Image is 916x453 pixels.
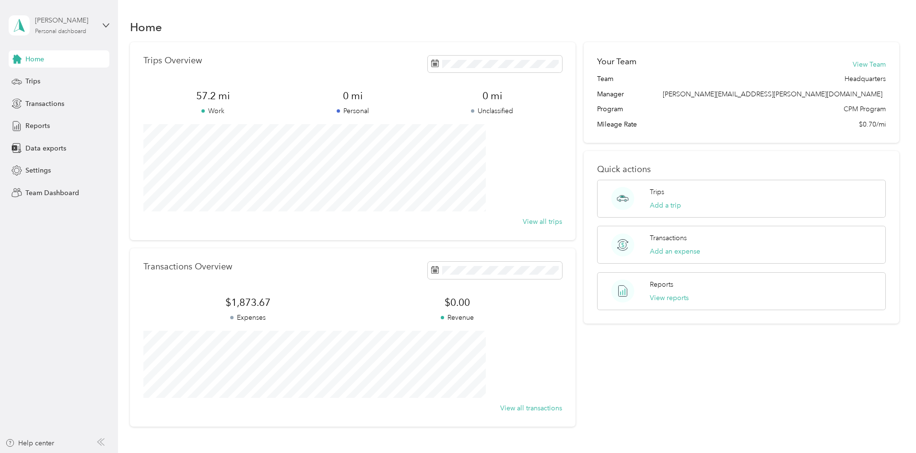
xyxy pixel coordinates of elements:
[143,313,352,323] p: Expenses
[523,217,562,227] button: View all trips
[597,89,624,99] span: Manager
[650,233,687,243] p: Transactions
[25,143,66,153] span: Data exports
[845,74,886,84] span: Headquarters
[35,15,95,25] div: [PERSON_NAME]
[650,200,681,210] button: Add a trip
[283,106,423,116] p: Personal
[143,56,202,66] p: Trips Overview
[5,438,54,448] button: Help center
[650,279,673,290] p: Reports
[25,99,64,109] span: Transactions
[663,90,882,98] span: [PERSON_NAME][EMAIL_ADDRESS][PERSON_NAME][DOMAIN_NAME]
[25,165,51,175] span: Settings
[597,104,623,114] span: Program
[143,262,232,272] p: Transactions Overview
[25,54,44,64] span: Home
[853,59,886,70] button: View Team
[423,89,562,103] span: 0 mi
[597,56,636,68] h2: Your Team
[25,188,79,198] span: Team Dashboard
[862,399,916,453] iframe: Everlance-gr Chat Button Frame
[650,293,689,303] button: View reports
[143,106,283,116] p: Work
[597,119,637,129] span: Mileage Rate
[35,29,86,35] div: Personal dashboard
[597,164,886,174] p: Quick actions
[844,104,886,114] span: CPM Program
[143,89,283,103] span: 57.2 mi
[143,296,352,309] span: $1,873.67
[283,89,423,103] span: 0 mi
[859,119,886,129] span: $0.70/mi
[500,403,562,413] button: View all transactions
[650,187,664,197] p: Trips
[423,106,562,116] p: Unclassified
[25,76,40,86] span: Trips
[25,121,50,131] span: Reports
[597,74,613,84] span: Team
[352,313,562,323] p: Revenue
[352,296,562,309] span: $0.00
[130,22,162,32] h1: Home
[650,246,700,256] button: Add an expense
